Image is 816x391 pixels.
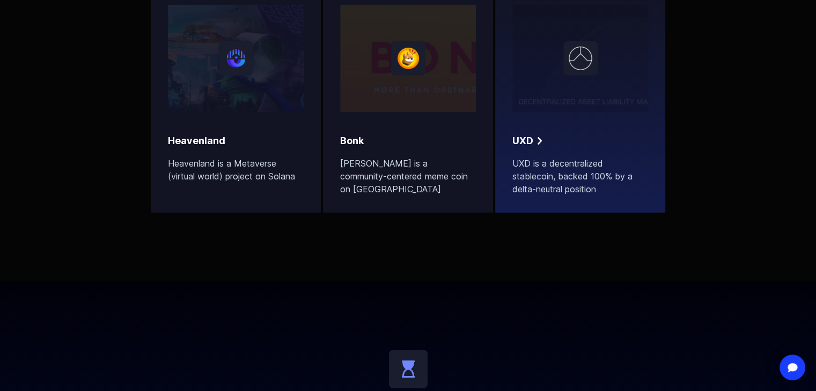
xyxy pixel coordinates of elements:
p: UXD is a decentralized stablecoin, backed 100% by a delta-neutral position [512,157,648,195]
h2: Heavenland [168,133,225,148]
img: icon [389,350,428,388]
p: Heavenland is a Metaverse (virtual world) project on Solana [168,157,304,183]
div: Open Intercom Messenger [780,355,805,380]
h2: Bonk [340,133,364,148]
h2: UXD [512,133,533,148]
p: [PERSON_NAME] is a community-centered meme coin on [GEOGRAPHIC_DATA] [340,157,476,195]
